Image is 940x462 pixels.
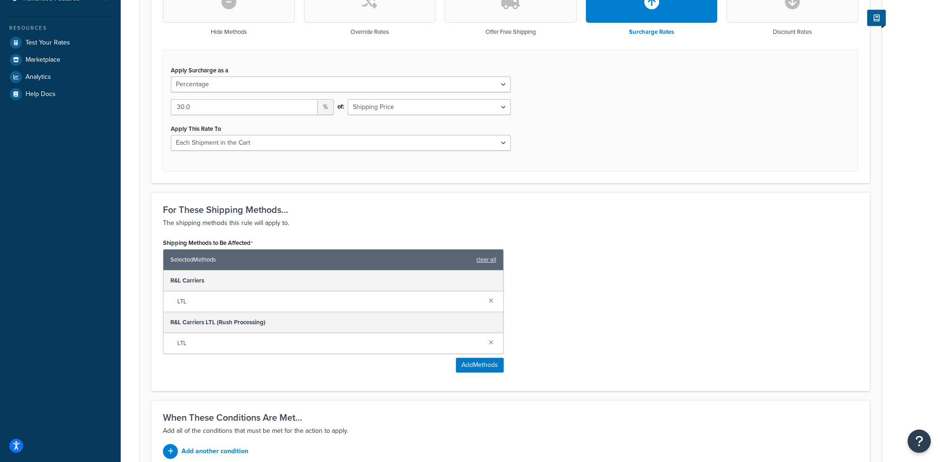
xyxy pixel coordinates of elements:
[163,312,503,333] div: R&L Carriers LTL (Rush Processing)
[867,10,886,26] button: Show Help Docs
[163,239,253,247] label: Shipping Methods to Be Affected
[26,73,51,81] span: Analytics
[26,39,70,47] span: Test Your Rates
[211,29,247,35] h3: Hide Methods
[337,100,344,113] span: of:
[7,51,114,68] a: Marketplace
[318,99,334,115] span: %
[170,253,472,266] span: Selected Methods
[177,337,481,350] span: LTL
[486,29,536,35] h3: Offer Free Shipping
[182,445,248,458] p: Add another condition
[163,425,858,436] p: Add all of the conditions that must be met for the action to apply.
[163,270,503,291] div: R&L Carriers
[26,90,56,98] span: Help Docs
[350,29,389,35] h3: Override Rates
[629,29,674,35] h3: Surcharge Rates
[7,86,114,103] a: Help Docs
[171,125,221,132] label: Apply This Rate To
[476,253,496,266] a: clear all
[163,205,858,215] h3: For These Shipping Methods...
[7,69,114,85] a: Analytics
[26,56,60,64] span: Marketplace
[773,29,812,35] h3: Discount Rates
[456,358,504,372] button: AddMethods
[163,218,858,229] p: The shipping methods this rule will apply to.
[7,24,114,32] div: Resources
[163,412,858,423] h3: When These Conditions Are Met...
[177,295,481,308] span: LTL
[171,67,228,74] label: Apply Surcharge as a
[7,34,114,51] a: Test Your Rates
[908,430,931,453] button: Open Resource Center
